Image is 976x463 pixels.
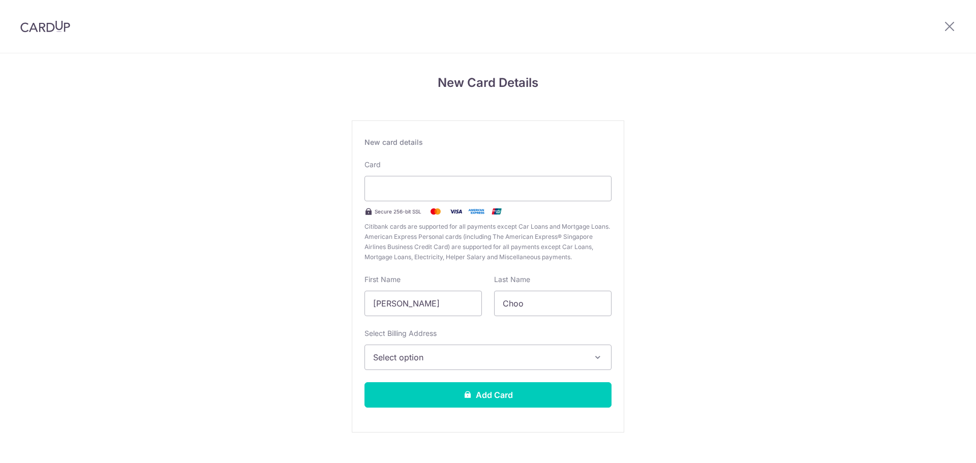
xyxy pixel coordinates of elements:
span: Select option [373,351,585,363]
button: Add Card [364,382,612,408]
img: .alt.amex [466,205,486,218]
label: Select Billing Address [364,328,437,338]
img: .alt.unionpay [486,205,507,218]
img: CardUp [20,20,70,33]
label: Last Name [494,274,530,285]
iframe: Secure payment input frame [373,182,603,195]
input: Cardholder First Name [364,291,482,316]
input: Cardholder Last Name [494,291,612,316]
label: First Name [364,274,401,285]
h4: New Card Details [352,74,624,92]
label: Card [364,160,381,170]
div: New card details [364,137,612,147]
button: Select option [364,345,612,370]
img: Visa [446,205,466,218]
span: Citibank cards are supported for all payments except Car Loans and Mortgage Loans. American Expre... [364,222,612,262]
span: Secure 256-bit SSL [375,207,421,215]
img: Mastercard [425,205,446,218]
